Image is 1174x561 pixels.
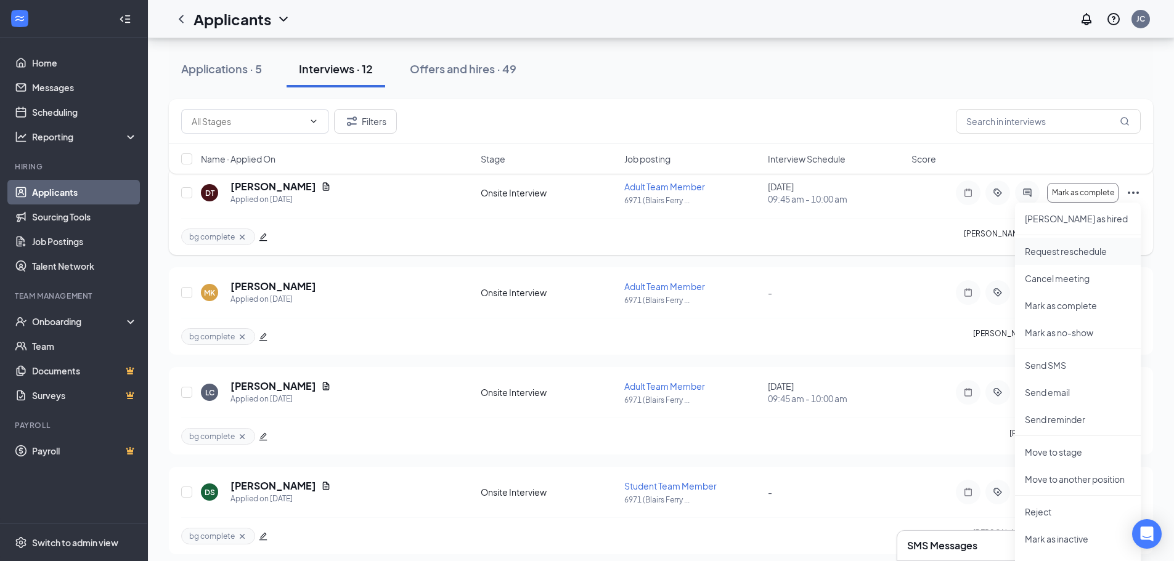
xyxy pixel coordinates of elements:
[1020,188,1035,198] svg: ActiveChat
[237,232,247,242] svg: Cross
[309,116,319,126] svg: ChevronDown
[32,100,137,124] a: Scheduling
[32,229,137,254] a: Job Postings
[230,280,316,293] h5: [PERSON_NAME]
[768,153,846,165] span: Interview Schedule
[481,386,617,398] div: Onsite Interview
[1106,12,1121,26] svg: QuestionInfo
[119,13,131,25] svg: Collapse
[624,153,671,165] span: Job posting
[961,487,976,497] svg: Note
[259,233,267,241] span: edit
[624,381,705,392] span: Adult Team Member
[230,293,316,305] div: Applied on [DATE]
[205,188,214,198] div: DT
[205,487,215,498] div: DS
[32,536,118,549] div: Switch to admin view
[1136,14,1145,24] div: JC
[32,438,137,463] a: PayrollCrown
[961,387,976,397] svg: Note
[410,61,516,76] div: Offers and hires · 49
[1132,519,1162,549] div: Open Intercom Messenger
[259,532,267,541] span: edit
[194,9,271,30] h1: Applicants
[961,188,976,198] svg: Note
[230,180,316,193] h5: [PERSON_NAME]
[344,114,359,129] svg: Filter
[230,193,331,206] div: Applied on [DATE]
[911,153,936,165] span: Score
[768,193,904,205] span: 09:45 am - 10:00 am
[174,12,189,26] svg: ChevronLeft
[624,281,705,292] span: Adult Team Member
[189,431,235,442] span: bg complete
[205,387,214,398] div: LC
[1126,185,1141,200] svg: Ellipses
[768,392,904,405] span: 09:45 am - 10:00 am
[481,153,505,165] span: Stage
[237,531,247,541] svg: Cross
[334,109,397,134] button: Filter Filters
[230,379,316,393] h5: [PERSON_NAME]
[32,75,137,100] a: Messages
[32,180,137,204] a: Applicants
[230,479,316,493] h5: [PERSON_NAME]
[321,481,331,491] svg: Document
[768,380,904,405] div: [DATE]
[624,480,717,491] span: Student Team Member
[768,180,904,205] div: [DATE]
[624,195,760,206] p: 6971 (Blairs Ferry ...
[624,181,705,192] span: Adult Team Member
[1052,188,1114,197] span: Mark as complete
[181,61,262,76] div: Applications · 5
[481,187,617,199] div: Onsite Interview
[768,287,772,298] span: -
[32,254,137,278] a: Talent Network
[990,487,1005,497] svg: ActiveTag
[990,387,1005,397] svg: ActiveTag
[1047,183,1119,203] button: Mark as complete
[189,331,235,342] span: bg complete
[230,393,331,405] div: Applied on [DATE]
[907,539,977,552] h3: SMS Messages
[481,286,617,299] div: Onsite Interview
[32,358,137,383] a: DocumentsCrown
[768,486,772,498] span: -
[276,12,291,26] svg: ChevronDown
[32,315,127,328] div: Onboarding
[15,536,27,549] svg: Settings
[32,334,137,358] a: Team
[964,228,1141,245] p: [PERSON_NAME] has applied more than .
[321,381,331,391] svg: Document
[32,131,138,143] div: Reporting
[990,188,1005,198] svg: ActiveTag
[32,50,137,75] a: Home
[237,332,247,342] svg: Cross
[259,333,267,341] span: edit
[321,182,331,192] svg: Document
[15,131,27,143] svg: Analysis
[189,232,235,242] span: bg complete
[189,531,235,541] span: bg complete
[1079,12,1094,26] svg: Notifications
[299,61,373,76] div: Interviews · 12
[1009,428,1141,445] p: [PERSON_NAME] interviewed .
[1120,116,1130,126] svg: MagnifyingGlass
[32,204,137,229] a: Sourcing Tools
[259,432,267,441] span: edit
[973,328,1141,345] p: [PERSON_NAME] has applied more than .
[15,420,135,430] div: Payroll
[32,383,137,408] a: SurveysCrown
[204,288,215,298] div: MK
[624,494,760,505] p: 6971 (Blairs Ferry ...
[230,493,331,505] div: Applied on [DATE]
[624,395,760,405] p: 6971 (Blairs Ferry ...
[624,295,760,305] p: 6971 (Blairs Ferry ...
[973,528,1141,544] p: [PERSON_NAME] has applied more than .
[192,115,304,128] input: All Stages
[15,291,135,301] div: Team Management
[15,315,27,328] svg: UserCheck
[201,153,275,165] span: Name · Applied On
[961,288,976,297] svg: Note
